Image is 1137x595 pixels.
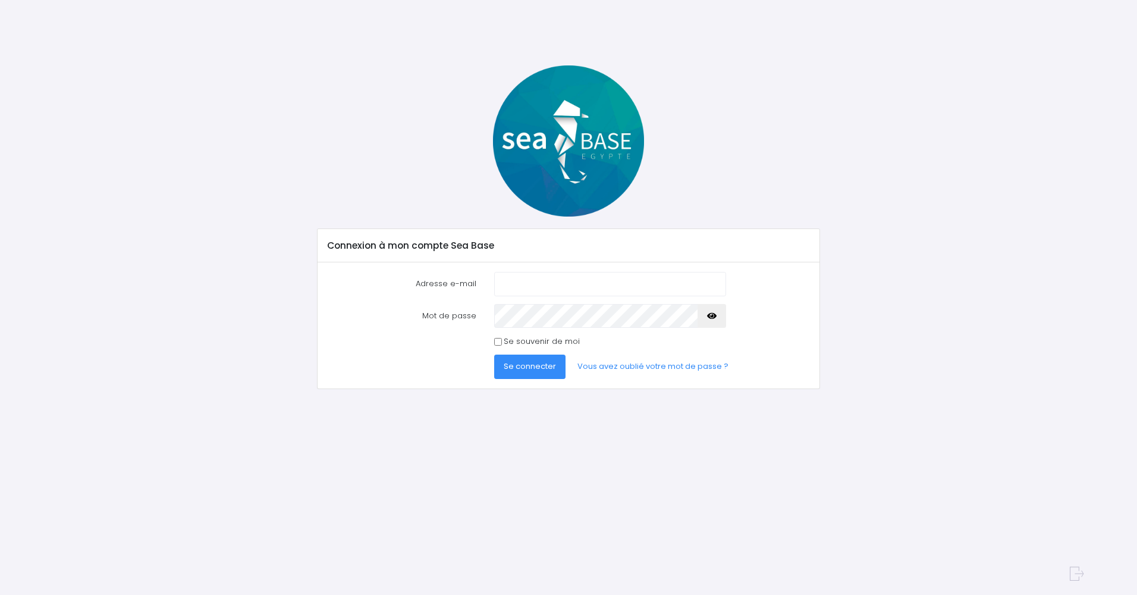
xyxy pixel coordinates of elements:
[318,229,819,262] div: Connexion à mon compte Sea Base
[319,304,485,328] label: Mot de passe
[494,355,566,378] button: Se connecter
[319,272,485,296] label: Adresse e-mail
[504,336,580,347] label: Se souvenir de moi
[504,361,556,372] span: Se connecter
[568,355,738,378] a: Vous avez oublié votre mot de passe ?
